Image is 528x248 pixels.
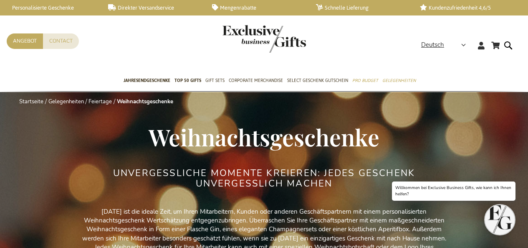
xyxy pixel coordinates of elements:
[108,168,421,188] h2: UNVERGESSLICHE MOMENTE KREIEREN: JEDES GESCHENK UNVERGESSLICH MACHEN
[421,40,444,50] span: Deutsch
[382,76,416,85] span: Gelegenheiten
[174,71,201,92] a: TOP 50 Gifts
[229,76,283,85] span: Corporate Merchandise
[4,4,95,11] a: Personalisierte Geschenke
[108,4,199,11] a: Direkter Versandservice
[205,71,225,92] a: Gift Sets
[229,71,283,92] a: Corporate Merchandise
[43,33,79,49] a: Contact
[124,71,170,92] a: Jahresendgeschenke
[222,25,306,53] img: Exclusive Business gifts logo
[88,98,112,105] a: Feiertage
[48,98,84,105] a: Gelegenheiten
[287,71,348,92] a: Select Geschenk Gutschein
[287,76,348,85] span: Select Geschenk Gutschein
[117,98,173,105] strong: Weihnachtsgeschenke
[7,33,43,49] a: Angebot
[205,76,225,85] span: Gift Sets
[124,76,170,85] span: Jahresendgeschenke
[420,4,510,11] a: Kundenzufriedenheit 4,6/5
[222,25,264,53] a: store logo
[316,4,407,11] a: Schnelle Lieferung
[19,98,43,105] a: Startseite
[382,71,416,92] a: Gelegenheiten
[174,76,201,85] span: TOP 50 Gifts
[352,71,378,92] a: Pro Budget
[149,121,379,152] span: Weihnachtsgeschenke
[352,76,378,85] span: Pro Budget
[212,4,303,11] a: Mengenrabatte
